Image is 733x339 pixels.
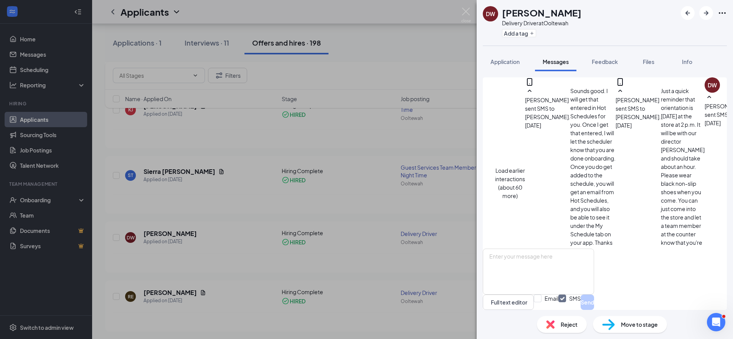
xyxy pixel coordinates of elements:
svg: MobileSms [525,77,534,87]
h1: [PERSON_NAME] [502,6,581,19]
button: ArrowRight [699,6,713,20]
span: Application [490,58,520,65]
span: Sounds good. I will get that entered in Hot Schedules for you. Once I get that entered, I will le... [570,87,616,254]
svg: SmallChevronUp [525,87,534,96]
span: [DATE] [616,121,632,129]
span: Move to stage [621,320,658,329]
svg: Plus [530,31,534,36]
button: Full text editorPen [483,295,534,310]
div: DW [708,81,717,89]
span: Reject [561,320,578,329]
svg: ArrowRight [702,8,711,18]
span: Just a quick reminder that orientation is [DATE] at the store at 2 p.m. It will be with our direc... [661,87,705,288]
span: Info [682,58,692,65]
svg: ArrowLeftNew [683,8,692,18]
span: Feedback [592,58,618,65]
svg: Ellipses [718,8,727,18]
button: Send [581,295,594,310]
button: PlusAdd a tag [502,29,536,37]
button: Load earlier interactions (about 60 more) [495,166,525,200]
span: [DATE] [525,121,541,129]
span: Messages [543,58,569,65]
span: [PERSON_NAME] sent SMS to [PERSON_NAME]. [616,97,661,120]
div: Delivery Driver at Ooltewah [502,19,581,27]
button: ArrowLeftNew [681,6,695,20]
span: [PERSON_NAME] sent SMS to [PERSON_NAME]. [525,97,570,120]
div: DW [486,10,495,18]
span: [DATE] [705,119,721,127]
svg: SmallChevronUp [616,87,625,96]
svg: SmallChevronUp [705,93,714,102]
span: Files [643,58,654,65]
svg: MobileSms [616,77,625,87]
iframe: Intercom live chat [707,313,725,331]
